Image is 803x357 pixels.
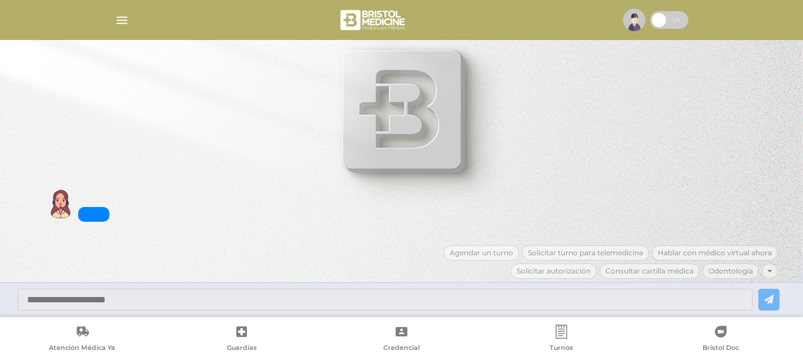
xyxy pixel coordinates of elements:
img: Cober IA [46,189,75,219]
span: Guardias [227,343,257,354]
img: profile-placeholder.svg [623,9,645,31]
a: Turnos [481,325,641,355]
a: Credencial [322,325,481,355]
a: Atención Médica Ya [2,325,162,355]
img: bristol-medicine-blanco.png [339,6,409,34]
a: Guardias [162,325,322,355]
span: Bristol Doc [702,343,739,354]
span: Atención Médica Ya [49,343,115,354]
a: Bristol Doc [641,325,801,355]
img: Cober_menu-lines-white.svg [115,13,129,28]
span: Turnos [550,343,573,354]
span: Credencial [383,343,420,354]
